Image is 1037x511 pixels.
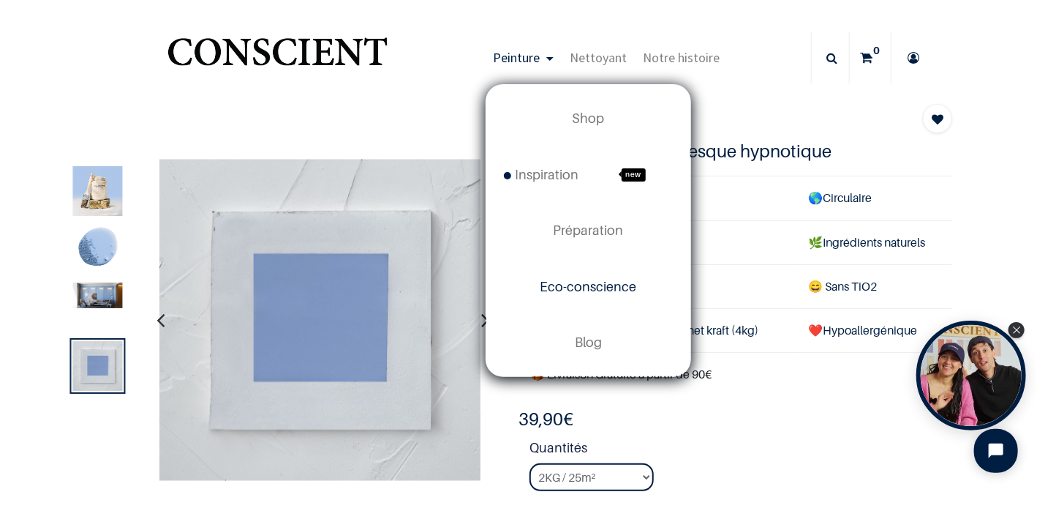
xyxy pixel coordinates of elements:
[529,438,952,463] strong: Quantités
[809,279,832,294] span: 😄 S
[870,43,883,58] sup: 0
[797,308,952,352] td: ❤️Hypoallergénique
[916,321,1026,430] div: Open Tolstoy widget
[575,335,602,350] span: Blog
[554,223,624,238] span: Préparation
[923,104,952,133] button: Add to wishlist
[962,417,1030,485] iframe: Tidio Chat
[809,190,823,205] span: 🌎
[518,409,573,430] b: €
[797,264,952,308] td: ans TiO2
[518,409,563,430] span: 39,90
[72,224,122,274] img: Product image
[570,49,627,66] span: Nettoyant
[504,167,578,182] span: Inspiration
[797,176,952,220] td: Circulaire
[72,283,122,308] img: Product image
[1008,322,1025,338] div: Close Tolstoy widget
[932,111,943,128] span: Add to wishlist
[916,321,1026,430] div: Tolstoy bubble widget
[916,321,1026,430] div: Open Tolstoy
[493,49,540,66] span: Peinture
[518,104,887,129] h1: Profond
[622,168,646,182] span: new
[165,29,391,87] a: Logo of Conscient
[165,29,391,87] img: Conscient
[485,32,562,83] a: Peinture
[540,279,637,294] span: Eco-conscience
[540,140,931,163] h4: Un bleu profond presque hypnotique
[72,341,122,391] img: Product image
[159,159,481,481] img: Product image
[809,235,823,250] span: 🌿
[644,49,720,66] span: Notre histoire
[573,111,605,126] span: Shop
[797,220,952,264] td: Ingrédients naturels
[850,32,891,83] a: 0
[72,166,122,216] img: Product image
